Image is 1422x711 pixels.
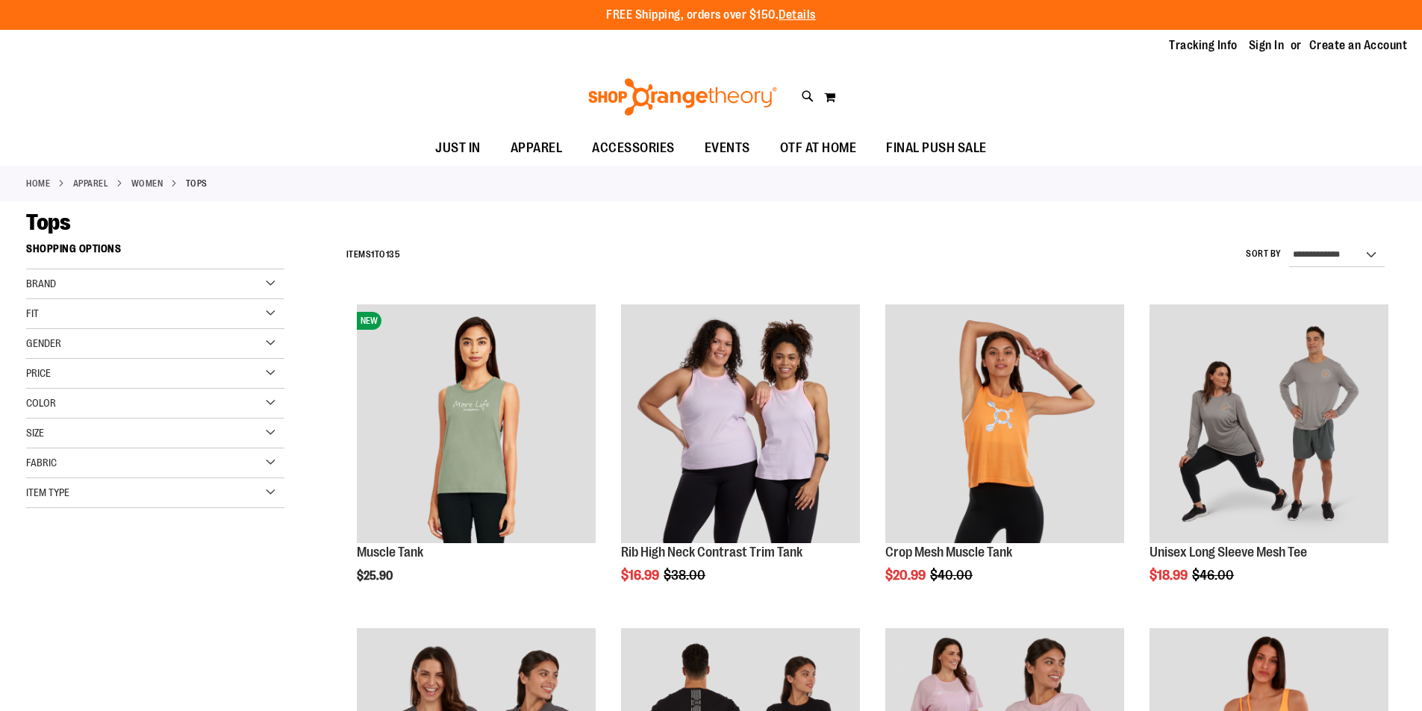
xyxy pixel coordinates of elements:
span: NEW [357,312,381,330]
a: Create an Account [1309,37,1408,54]
a: OTF AT HOME [765,131,872,166]
a: APPAREL [496,131,578,165]
a: Rib High Neck Contrast Trim Tank [621,545,802,560]
span: APPAREL [511,131,563,165]
h2: Items to [346,243,401,266]
div: product [1142,297,1396,621]
strong: Shopping Options [26,236,284,269]
span: $40.00 [930,568,975,583]
a: Muscle Tank [357,545,423,560]
a: Home [26,177,50,190]
a: Tracking Info [1169,37,1238,54]
span: Price [26,367,51,379]
a: Sign In [1249,37,1285,54]
a: FINAL PUSH SALE [871,131,1002,166]
span: 1 [371,249,375,260]
span: Brand [26,278,56,289]
span: ACCESSORIES [592,131,675,165]
span: OTF AT HOME [780,131,857,165]
p: FREE Shipping, orders over $150. [606,7,816,24]
a: JUST IN [420,131,496,166]
span: $16.99 [621,568,661,583]
span: Color [26,397,56,409]
a: Muscle TankNEW [357,304,596,545]
a: Details [779,8,816,22]
span: Item Type [26,486,69,498]
a: Unisex Long Sleeve Mesh Tee primary image [1150,304,1388,545]
a: Rib Tank w/ Contrast Binding primary image [621,304,860,545]
a: APPAREL [73,177,109,190]
span: EVENTS [705,131,750,165]
span: Gender [26,337,61,349]
img: Crop Mesh Muscle Tank primary image [885,304,1124,543]
span: $38.00 [664,568,708,583]
a: EVENTS [690,131,765,166]
img: Muscle Tank [357,304,596,543]
span: $46.00 [1192,568,1236,583]
img: Unisex Long Sleeve Mesh Tee primary image [1150,304,1388,543]
span: FINAL PUSH SALE [886,131,987,165]
span: JUST IN [435,131,481,165]
img: Shop Orangetheory [586,78,779,116]
a: Unisex Long Sleeve Mesh Tee [1150,545,1307,560]
span: $20.99 [885,568,928,583]
strong: Tops [186,177,208,190]
div: product [614,297,867,621]
img: Rib Tank w/ Contrast Binding primary image [621,304,860,543]
div: product [349,297,603,621]
div: product [878,297,1132,621]
span: Fit [26,307,39,319]
span: $18.99 [1150,568,1190,583]
a: Crop Mesh Muscle Tank [885,545,1012,560]
span: Size [26,427,44,439]
a: ACCESSORIES [577,131,690,166]
span: $25.90 [357,569,395,583]
span: Tops [26,210,70,235]
a: WOMEN [131,177,163,190]
label: Sort By [1246,248,1282,260]
span: 135 [386,249,401,260]
a: Crop Mesh Muscle Tank primary image [885,304,1124,545]
span: Fabric [26,457,57,469]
